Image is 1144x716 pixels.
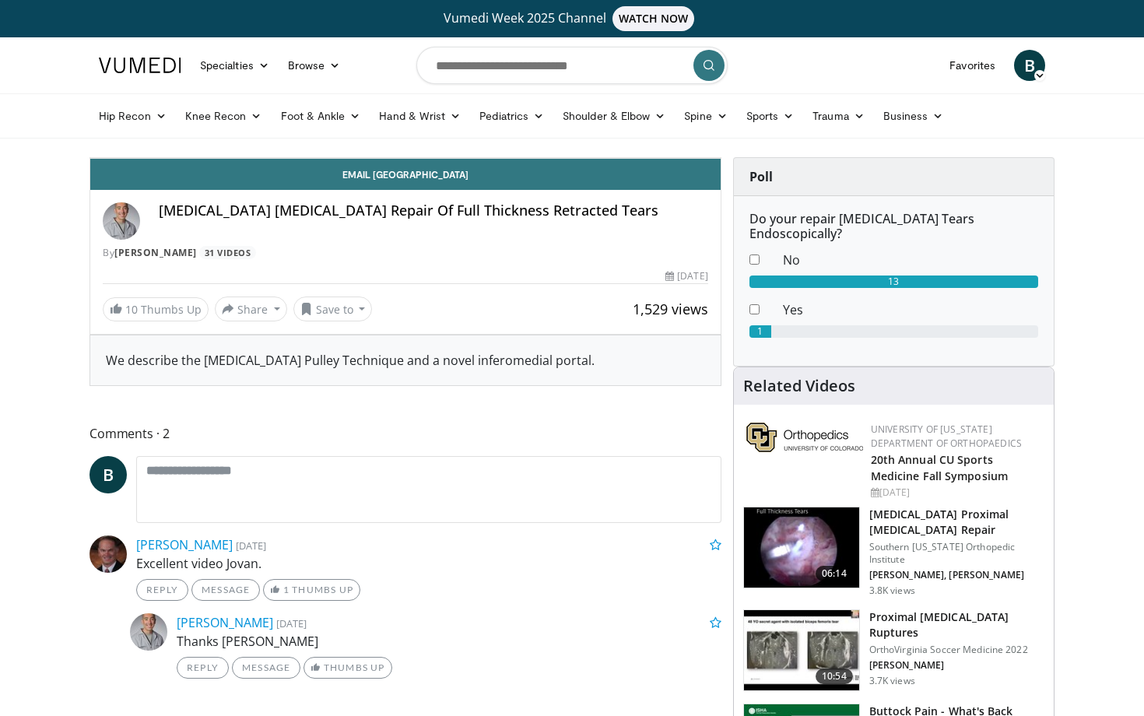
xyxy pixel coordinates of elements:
a: Sports [737,100,804,132]
a: Favorites [940,50,1005,81]
button: Share [215,297,287,321]
img: Avatar [89,535,127,573]
img: 668dcac7-6ec7-40eb-8955-8bb7df29e805.150x105_q85_crop-smart_upscale.jpg [744,507,859,588]
h6: Do your repair [MEDICAL_DATA] Tears Endoscopically? [749,212,1038,241]
span: 1 [283,584,290,595]
h4: Related Videos [743,377,855,395]
a: Thumbs Up [304,657,391,679]
a: Message [191,579,260,601]
img: 355603a8-37da-49b6-856f-e00d7e9307d3.png.150x105_q85_autocrop_double_scale_upscale_version-0.2.png [746,423,863,452]
dd: No [771,251,1050,269]
p: Southern [US_STATE] Orthopedic Institute [869,541,1044,566]
p: Excellent video Jovan. [136,554,721,573]
h3: Proximal [MEDICAL_DATA] Ruptures [869,609,1044,641]
div: [DATE] [871,486,1041,500]
a: Hand & Wrist [370,100,470,132]
p: Thanks [PERSON_NAME] [177,632,721,651]
a: Shoulder & Elbow [553,100,675,132]
dd: Yes [771,300,1050,319]
div: 1 [749,325,772,338]
a: Foot & Ankle [272,100,370,132]
span: Comments 2 [89,423,721,444]
small: [DATE] [276,616,307,630]
a: 31 Videos [199,246,256,259]
a: Business [874,100,953,132]
p: 3.7K views [869,675,915,687]
button: Save to [293,297,373,321]
a: University of [US_STATE] Department of Orthopaedics [871,423,1022,450]
a: Reply [136,579,188,601]
img: Avatar [103,202,140,240]
video-js: Video Player [90,158,721,159]
img: Avatar [130,613,167,651]
a: Specialties [191,50,279,81]
a: Spine [675,100,736,132]
a: Reply [177,657,229,679]
h4: [MEDICAL_DATA] [MEDICAL_DATA] Repair Of Full Thickness Retracted Tears [159,202,708,219]
p: OrthoVirginia Soccer Medicine 2022 [869,644,1044,656]
p: [PERSON_NAME] [869,659,1044,672]
a: Knee Recon [176,100,272,132]
a: [PERSON_NAME] [177,614,273,631]
h3: [MEDICAL_DATA] Proximal [MEDICAL_DATA] Repair [869,507,1044,538]
div: By [103,246,708,260]
strong: Poll [749,168,773,185]
a: Trauma [803,100,874,132]
a: 20th Annual CU Sports Medicine Fall Symposium [871,452,1008,483]
a: 1 Thumbs Up [263,579,360,601]
a: Hip Recon [89,100,176,132]
span: 10:54 [816,669,853,684]
p: [PERSON_NAME], [PERSON_NAME] [869,569,1044,581]
a: [PERSON_NAME] [136,536,233,553]
a: 10:54 Proximal [MEDICAL_DATA] Ruptures OrthoVirginia Soccer Medicine 2022 [PERSON_NAME] 3.7K views [743,609,1044,692]
a: Browse [279,50,350,81]
span: 10 [125,302,138,317]
span: 06:14 [816,566,853,581]
small: [DATE] [236,539,266,553]
div: 13 [749,276,1038,288]
a: B [89,456,127,493]
a: Message [232,657,300,679]
a: [PERSON_NAME] [114,246,197,259]
a: B [1014,50,1045,81]
span: WATCH NOW [612,6,695,31]
a: Vumedi Week 2025 ChannelWATCH NOW [101,6,1043,31]
img: 334f698f-c4e5-4b6a-91d6-9ca748fba671.150x105_q85_crop-smart_upscale.jpg [744,610,859,691]
a: Email [GEOGRAPHIC_DATA] [90,159,721,190]
p: 3.8K views [869,584,915,597]
span: 1,529 views [633,300,708,318]
img: VuMedi Logo [99,58,181,73]
a: 10 Thumbs Up [103,297,209,321]
input: Search topics, interventions [416,47,728,84]
div: We describe the [MEDICAL_DATA] Pulley Technique and a novel inferomedial portal. [106,351,705,370]
a: Pediatrics [470,100,553,132]
div: [DATE] [665,269,707,283]
a: 06:14 [MEDICAL_DATA] Proximal [MEDICAL_DATA] Repair Southern [US_STATE] Orthopedic Institute [PER... [743,507,1044,597]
